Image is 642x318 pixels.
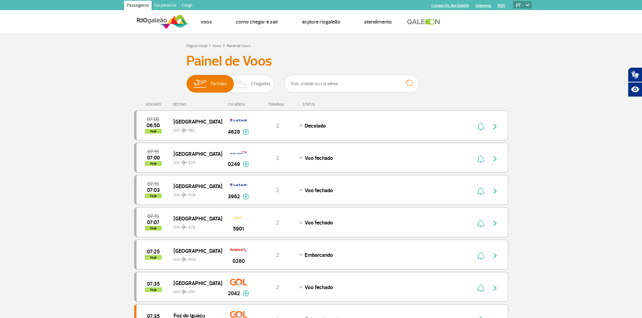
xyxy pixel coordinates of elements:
[222,102,255,107] div: CIA AÉREA
[491,252,499,260] img: seta-direita-painel-voo.svg
[305,219,333,226] span: Voo fechado
[276,284,279,291] span: 2
[228,128,240,136] span: 4628
[364,19,392,25] a: Atendimento
[174,285,217,295] span: GIG
[188,160,195,166] span: EZE
[147,123,160,128] span: 2025-09-30 06:50:29
[147,117,159,122] span: 2025-09-30 07:05:00
[174,214,217,223] span: [GEOGRAPHIC_DATA]
[305,155,333,162] span: Voo fechado
[174,246,217,255] span: [GEOGRAPHIC_DATA]
[145,287,162,292] span: hoje
[236,19,278,25] a: Como chegar e sair
[188,289,195,295] span: CNF
[276,219,279,226] span: 2
[276,252,279,258] span: 2
[145,129,162,134] span: hoje
[188,192,196,198] span: POA
[186,43,207,48] a: Página Inicial
[226,43,250,48] a: Painel de Voos
[233,257,245,265] span: 0260
[181,257,187,262] img: destiny_airplane.svg
[491,187,499,195] img: seta-direita-painel-voo.svg
[188,128,195,134] span: REC
[628,82,642,97] button: Abrir recursos assistivos.
[174,156,217,166] span: GIG
[243,193,249,200] img: mais-info-painel-voo.svg
[174,149,217,158] span: [GEOGRAPHIC_DATA]
[136,102,173,107] div: HORÁRIO
[147,188,160,192] span: 2025-09-30 07:03:11
[174,253,217,263] span: GIG
[174,188,217,198] span: GIG
[181,289,187,294] img: destiny_airplane.svg
[189,75,211,93] img: slider-embarque
[147,182,159,186] span: 2025-09-30 07:15:00
[276,187,279,194] span: 2
[147,214,159,219] span: 2025-09-30 07:15:00
[477,122,484,131] img: sino-painel-voo.svg
[305,187,333,194] span: Voo fechado
[477,284,484,292] img: sino-painel-voo.svg
[276,122,279,129] span: 2
[181,192,187,198] img: destiny_airplane.svg
[243,161,249,167] img: mais-info-painel-voo.svg
[276,155,279,162] span: 2
[179,1,195,11] a: Cargo
[477,219,484,227] img: sino-painel-voo.svg
[431,3,469,8] a: Compra On-line GaleOn
[228,192,240,201] span: 3962
[491,155,499,163] img: seta-direita-painel-voo.svg
[174,279,217,287] span: [GEOGRAPHIC_DATA]
[223,41,225,49] a: >
[145,193,162,198] span: hoje
[477,187,484,195] img: sino-painel-voo.svg
[188,257,196,263] span: BOG
[174,117,217,126] span: [GEOGRAPHIC_DATA]
[628,67,642,97] div: Plugin de acessibilidade da Hand Talk.
[255,102,299,107] div: TERMINAL
[284,75,419,93] input: Voo, cidade ou cia aérea
[477,155,484,163] img: sino-painel-voo.svg
[147,282,160,286] span: 2025-09-30 07:35:00
[147,149,159,154] span: 2025-09-30 07:15:00
[232,75,251,93] img: slider-desembarque
[299,102,354,107] div: STATUS
[174,221,217,231] span: GIG
[491,122,499,131] img: seta-direita-painel-voo.svg
[145,226,162,231] span: hoje
[251,75,271,93] span: Chegadas
[152,1,179,11] a: Corporativo
[147,155,160,160] span: 2025-09-30 07:00:52
[305,284,333,291] span: Voo fechado
[243,129,249,135] img: mais-info-painel-voo.svg
[173,102,222,107] div: DESTINO
[491,219,499,227] img: seta-direita-painel-voo.svg
[477,252,484,260] img: sino-painel-voo.svg
[302,19,340,25] a: Explore RIOgaleão
[147,249,160,254] span: 2025-09-30 07:25:00
[124,1,152,11] a: Passageiros
[201,19,212,25] a: Voos
[243,290,249,296] img: mais-info-painel-voo.svg
[186,53,456,70] h3: Painel de Voos
[305,122,326,129] span: Decolado
[147,220,159,225] span: 2025-09-30 07:07:05
[228,160,240,168] span: 0249
[476,3,491,8] a: Imprensa
[174,124,217,134] span: GIG
[174,182,217,190] span: [GEOGRAPHIC_DATA]
[211,75,227,93] span: Partidas
[212,43,221,48] a: Voos
[145,161,162,166] span: hoje
[228,289,240,297] span: 2042
[209,41,211,49] a: >
[181,160,187,165] img: destiny_airplane.svg
[145,255,162,260] span: hoje
[233,225,244,233] span: 5901
[181,224,187,230] img: destiny_airplane.svg
[181,128,187,133] img: destiny_airplane.svg
[491,284,499,292] img: seta-direita-painel-voo.svg
[305,252,333,258] span: Embarcando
